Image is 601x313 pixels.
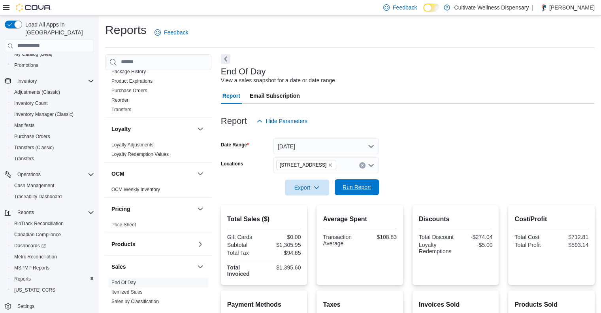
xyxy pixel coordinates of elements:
button: Operations [14,170,44,179]
button: Operations [2,169,97,180]
h3: Pricing [111,205,130,213]
span: Adjustments (Classic) [11,87,94,97]
span: Traceabilty Dashboard [14,193,62,200]
span: Traceabilty Dashboard [11,192,94,201]
h3: Sales [111,263,126,271]
span: Cash Management [11,181,94,190]
a: Promotions [11,61,41,70]
span: BioTrack Reconciliation [14,220,64,227]
span: Promotions [14,62,38,68]
span: Settings [14,301,94,311]
h2: Payment Methods [227,300,301,309]
a: Cash Management [11,181,57,190]
button: Reports [2,207,97,218]
button: Open list of options [368,162,374,169]
h2: Cost/Profit [514,214,588,224]
span: Reports [14,276,31,282]
p: Cultivate Wellness Dispensary [454,3,529,12]
span: Transfers [11,154,94,163]
div: -$274.04 [457,234,492,240]
button: Clear input [359,162,365,169]
a: Settings [14,302,38,311]
a: Feedback [151,25,191,40]
span: Inventory [14,76,94,86]
span: Metrc Reconciliation [14,254,57,260]
button: Adjustments (Classic) [8,87,97,98]
span: Reports [11,274,94,284]
button: [DATE] [273,138,379,154]
span: Purchase Orders [14,133,50,140]
h2: Total Sales ($) [227,214,301,224]
a: Purchase Orders [111,88,147,93]
span: Transfers [111,106,131,113]
div: Subtotal [227,242,262,248]
span: Reports [17,209,34,216]
div: Gift Cards [227,234,262,240]
span: [STREET_ADDRESS] [280,161,327,169]
span: Promotions [11,61,94,70]
span: Inventory Manager (Classic) [11,110,94,119]
div: Transaction Average [323,234,358,247]
div: Total Discount [419,234,454,240]
a: Loyalty Adjustments [111,142,154,148]
a: Reorder [111,97,128,103]
a: Dashboards [11,241,49,250]
a: Adjustments (Classic) [11,87,63,97]
span: Purchase Orders [111,87,147,94]
button: Transfers [8,153,97,164]
a: BioTrack Reconciliation [11,219,67,228]
span: Canadian Compliance [14,231,61,238]
button: OCM [111,170,194,178]
a: OCM Weekly Inventory [111,187,160,192]
strong: Total Invoiced [227,264,250,277]
span: Washington CCRS [11,285,94,295]
span: MSPMP Reports [11,263,94,273]
span: Dashboards [11,241,94,250]
a: End Of Day [111,280,136,285]
button: Metrc Reconciliation [8,251,97,262]
span: Export [290,180,324,195]
button: Reports [14,208,37,217]
span: MSPMP Reports [14,265,49,271]
div: Total Cost [514,234,550,240]
span: Manifests [14,122,34,129]
span: Reports [14,208,94,217]
img: Cova [16,4,51,11]
div: Total Profit [514,242,550,248]
h3: End Of Day [221,67,266,76]
button: Promotions [8,60,97,71]
a: Itemized Sales [111,289,143,295]
button: Loyalty [111,125,194,133]
h2: Invoices Sold [419,300,493,309]
button: Sales [111,263,194,271]
a: Price Sheet [111,222,136,228]
span: Product Expirations [111,78,153,84]
button: Settings [2,300,97,312]
button: Inventory [2,76,97,87]
button: My Catalog (Beta) [8,49,97,60]
div: $1,395.60 [266,264,301,271]
span: Settings [17,303,34,309]
h3: Report [221,116,247,126]
label: Date Range [221,142,249,148]
button: Pricing [111,205,194,213]
button: OCM [196,169,205,178]
span: Inventory Count [14,100,48,106]
button: Pricing [196,204,205,214]
div: Seth Coleman [537,3,546,12]
a: Transfers [111,107,131,112]
a: Dashboards [8,240,97,251]
span: Transfers (Classic) [11,143,94,152]
span: Inventory [17,78,37,84]
a: Sales by Classification [111,299,159,304]
button: Next [221,54,230,64]
a: Canadian Compliance [11,230,64,239]
a: Metrc Reconciliation [11,252,60,262]
a: [US_STATE] CCRS [11,285,58,295]
span: Loyalty Redemption Values [111,151,169,157]
button: Products [196,239,205,249]
button: Manifests [8,120,97,131]
h3: Loyalty [111,125,131,133]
